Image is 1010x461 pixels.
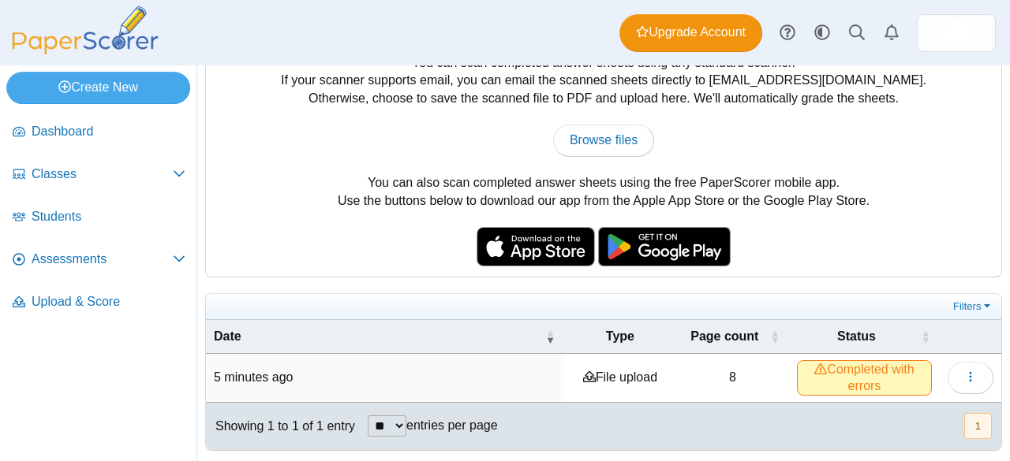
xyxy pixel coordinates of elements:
[6,43,164,57] a: PaperScorer
[32,293,185,310] span: Upload & Score
[770,320,780,353] span: Page count : Activate to sort
[32,123,185,140] span: Dashboard
[206,50,1001,277] div: You can scan completed answer sheets using any standard scanner. If your scanner supports email, ...
[690,329,758,343] span: Page count
[944,20,969,46] span: Nagaraju Revu
[797,360,932,395] span: Completed with errors
[206,403,355,450] div: Showing 1 to 1 of 1 entry
[545,320,555,353] span: Date : Activate to remove sorting
[917,14,996,52] a: ps.wEKvYmJIBw5HHocy
[949,299,997,314] a: Filters
[964,413,992,439] button: 1
[6,156,192,194] a: Classes
[921,320,930,353] span: Status : Activate to sort
[963,413,992,439] nav: pagination
[570,133,638,147] span: Browse files
[553,125,654,156] a: Browse files
[619,14,762,52] a: Upgrade Account
[32,165,173,183] span: Classes
[6,284,192,322] a: Upload & Score
[6,113,192,151] a: Dashboard
[6,6,164,54] img: PaperScorer
[6,241,192,279] a: Assessments
[598,227,731,266] img: google-play-badge.png
[636,24,746,41] span: Upgrade Account
[214,329,241,343] span: Date
[564,354,676,402] td: File upload
[214,370,294,384] time: Aug 16, 2025 at 3:34 PM
[6,72,190,103] a: Create New
[837,329,876,343] span: Status
[406,418,498,432] label: entries per page
[32,208,185,225] span: Students
[6,199,192,236] a: Students
[606,329,634,343] span: Type
[477,227,595,266] img: apple-store-badge.svg
[676,354,789,402] td: 8
[874,16,909,50] a: Alerts
[32,251,173,268] span: Assessments
[944,20,969,46] img: ps.wEKvYmJIBw5HHocy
